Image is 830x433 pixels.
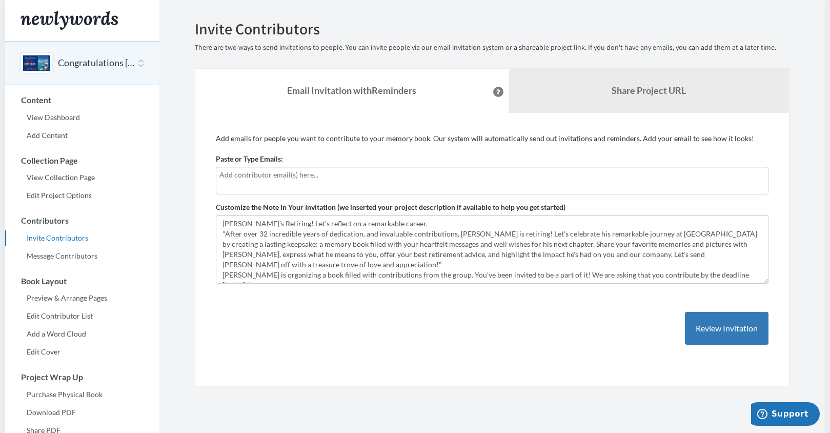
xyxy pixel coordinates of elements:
p: Add emails for people you want to contribute to your memory book. Our system will automatically s... [216,133,768,144]
a: Invite Contributors [5,230,159,246]
p: There are two ways to send invitations to people. You can invite people via our email invitation ... [195,43,789,53]
h3: Contributors [6,216,159,225]
label: Customize the Note in Your Invitation (we inserted your project description if available to help ... [216,202,565,212]
a: Add a Word Cloud [5,326,159,342]
strong: Email Invitation with Reminders [287,85,416,96]
a: View Dashboard [5,110,159,125]
a: Download PDF [5,405,159,420]
h2: Invite Contributors [195,21,789,37]
textarea: [PERSON_NAME]’s Retiring! Let’s reflect on a remarkable career. "After over 32 incredible years o... [216,215,768,284]
input: Add contributor email(s) here... [219,169,765,181]
a: Preview & Arrange Pages [5,290,159,306]
h3: Project Wrap Up [6,372,159,382]
h3: Content [6,95,159,105]
a: View Collection Page [5,170,159,185]
img: Newlywords logo [21,11,118,30]
a: Edit Project Options [5,188,159,203]
a: Add Content [5,128,159,143]
a: Edit Cover [5,344,159,360]
button: Congratulations [PERSON_NAME]! [58,56,135,70]
h3: Book Layout [6,277,159,286]
b: Share Project URL [612,85,686,96]
a: Edit Contributor List [5,308,159,324]
label: Paste or Type Emails: [216,154,283,164]
a: Message Contributors [5,248,159,264]
iframe: Opens a widget where you can chat to one of our agents [751,402,820,428]
button: Review Invitation [685,312,768,345]
h3: Collection Page [6,156,159,165]
a: Purchase Physical Book [5,387,159,402]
